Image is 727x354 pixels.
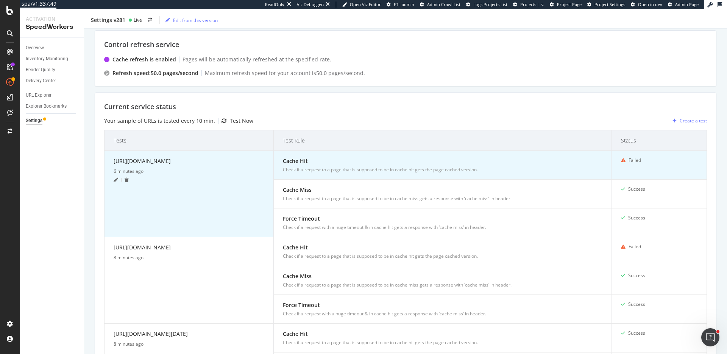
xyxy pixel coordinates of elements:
[114,157,264,168] div: [URL][DOMAIN_NAME]
[162,14,218,26] button: Edit from this version
[557,2,582,7] span: Project Page
[91,16,125,24] div: Settings v281
[26,91,51,99] div: URL Explorer
[631,2,662,8] a: Open in dev
[669,115,707,127] button: Create a test
[283,224,602,231] div: Check if a request with a huge timeout & in cache hit gets a response with ‘cache miss’ in header.
[297,2,324,8] div: Viz Debugger:
[104,117,215,125] div: Your sample of URLs is tested every 10 min.
[26,77,56,85] div: Delivery Center
[629,157,641,164] div: Failed
[283,136,601,144] span: Test Rule
[26,117,78,125] a: Settings
[680,117,707,124] div: Create a test
[473,2,507,7] span: Logs Projects List
[283,272,602,280] div: Cache Miss
[427,2,460,7] span: Admin Crawl List
[114,254,264,261] div: 8 minutes ago
[26,44,44,52] div: Overview
[26,102,67,110] div: Explorer Bookmarks
[283,243,602,251] div: Cache Hit
[26,15,78,23] div: Activation
[148,18,152,22] div: arrow-right-arrow-left
[114,136,262,144] span: Tests
[183,56,331,63] div: Pages will be automatically refreshed at the specified rate.
[628,272,645,279] div: Success
[283,330,602,338] div: Cache Hit
[628,186,645,193] div: Success
[114,168,264,175] div: 6 minutes ago
[114,330,264,341] div: [URL][DOMAIN_NAME][DATE]
[104,40,707,50] div: Control refresh service
[230,117,253,125] div: Test Now
[342,2,381,8] a: Open Viz Editor
[26,66,55,74] div: Render Quality
[283,186,602,194] div: Cache Miss
[26,55,78,63] a: Inventory Monitoring
[350,2,381,7] span: Open Viz Editor
[104,102,707,112] div: Current service status
[283,282,602,288] div: Check if a request to a page that is supposed to be in cache miss gets a response with ‘cache mis...
[173,17,218,23] div: Edit from this version
[283,253,602,260] div: Check if a request to a page that is supposed to be in cache hit gets the page cached version.
[621,136,696,144] span: Status
[513,2,544,8] a: Projects List
[26,44,78,52] a: Overview
[283,195,602,202] div: Check if a request to a page that is supposed to be in cache miss gets a response with ‘cache mis...
[26,55,68,63] div: Inventory Monitoring
[26,66,78,74] a: Render Quality
[466,2,507,8] a: Logs Projects List
[668,2,699,8] a: Admin Page
[701,328,719,346] iframe: Intercom live chat
[420,2,460,8] a: Admin Crawl List
[394,2,414,7] span: FTL admin
[283,339,602,346] div: Check if a request to a page that is supposed to be in cache hit gets the page cached version.
[628,301,645,308] div: Success
[675,2,699,7] span: Admin Page
[283,157,602,165] div: Cache Hit
[283,166,602,173] div: Check if a request to a page that is supposed to be in cache hit gets the page cached version.
[283,310,602,317] div: Check if a request with a huge timeout & in cache hit gets a response with ‘cache miss’ in header.
[550,2,582,8] a: Project Page
[114,341,264,348] div: 8 minutes ago
[114,243,264,254] div: [URL][DOMAIN_NAME]
[26,117,42,125] div: Settings
[520,2,544,7] span: Projects List
[283,301,602,309] div: Force Timeout
[629,243,641,250] div: Failed
[134,17,142,23] div: Live
[594,2,625,7] span: Project Settings
[112,56,176,63] div: Cache refresh is enabled
[628,330,645,337] div: Success
[283,215,602,222] div: Force Timeout
[387,2,414,8] a: FTL admin
[265,2,285,8] div: ReadOnly:
[112,69,198,77] div: Refresh speed: 50.0 pages /second
[205,69,365,77] div: Maximum refresh speed for your account is 50.0 pages /second.
[26,102,78,110] a: Explorer Bookmarks
[587,2,625,8] a: Project Settings
[628,215,645,221] div: Success
[26,77,78,85] a: Delivery Center
[26,91,78,99] a: URL Explorer
[638,2,662,7] span: Open in dev
[26,23,78,31] div: SpeedWorkers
